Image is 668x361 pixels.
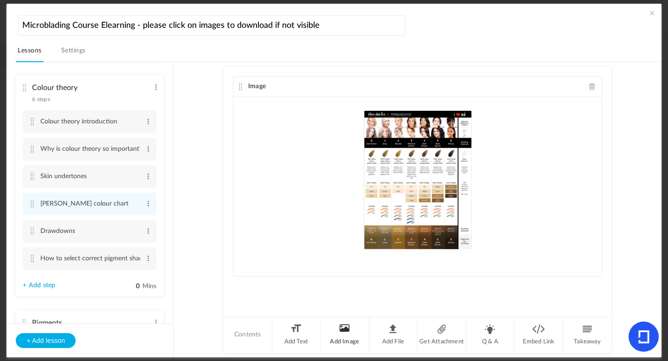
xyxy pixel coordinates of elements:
[142,283,157,290] span: Mins
[248,83,266,90] span: Image
[417,317,466,352] li: Get Attachment
[272,317,321,352] li: Add Text
[321,317,369,352] li: Add Image
[369,317,418,352] li: Add File
[563,317,611,352] li: Takeaway
[246,110,589,249] img: img-9231.jpg
[117,282,140,291] input: Mins
[466,317,515,352] li: Q & A
[224,317,272,352] li: Contents
[514,317,563,352] li: Embed Link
